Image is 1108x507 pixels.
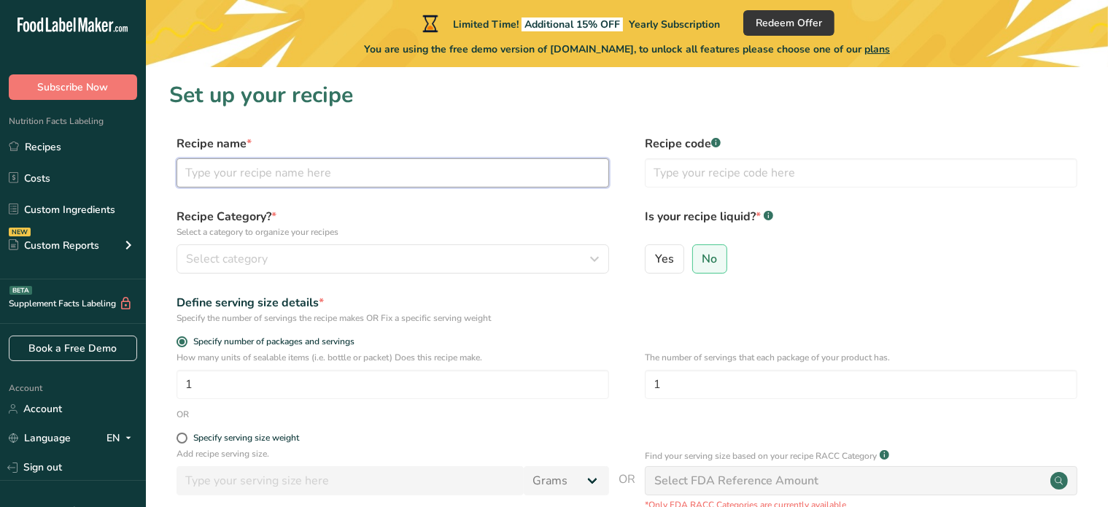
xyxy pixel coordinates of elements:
[177,208,609,239] label: Recipe Category?
[177,244,609,274] button: Select category
[629,18,720,31] span: Yearly Subscription
[186,250,268,268] span: Select category
[645,158,1077,187] input: Type your recipe code here
[9,425,71,451] a: Language
[193,433,299,444] div: Specify serving size weight
[9,228,31,236] div: NEW
[364,42,890,57] span: You are using the free demo version of [DOMAIN_NAME], to unlock all features please choose one of...
[522,18,623,31] span: Additional 15% OFF
[655,252,674,266] span: Yes
[645,135,1077,152] label: Recipe code
[177,225,609,239] p: Select a category to organize your recipes
[9,336,137,361] a: Book a Free Demo
[169,79,1085,112] h1: Set up your recipe
[177,408,189,421] div: OR
[177,311,609,325] div: Specify the number of servings the recipe makes OR Fix a specific serving weight
[419,15,720,32] div: Limited Time!
[177,294,609,311] div: Define serving size details
[9,238,99,253] div: Custom Reports
[187,336,355,347] span: Specify number of packages and servings
[864,42,890,56] span: plans
[177,351,609,364] p: How many units of sealable items (i.e. bottle or packet) Does this recipe make.
[645,351,1077,364] p: The number of servings that each package of your product has.
[654,472,818,489] div: Select FDA Reference Amount
[756,15,822,31] span: Redeem Offer
[702,252,718,266] span: No
[9,286,32,295] div: BETA
[743,10,834,36] button: Redeem Offer
[645,449,877,463] p: Find your serving size based on your recipe RACC Category
[177,466,524,495] input: Type your serving size here
[177,135,609,152] label: Recipe name
[106,430,137,447] div: EN
[177,447,609,460] p: Add recipe serving size.
[38,80,109,95] span: Subscribe Now
[645,208,1077,239] label: Is your recipe liquid?
[9,74,137,100] button: Subscribe Now
[177,158,609,187] input: Type your recipe name here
